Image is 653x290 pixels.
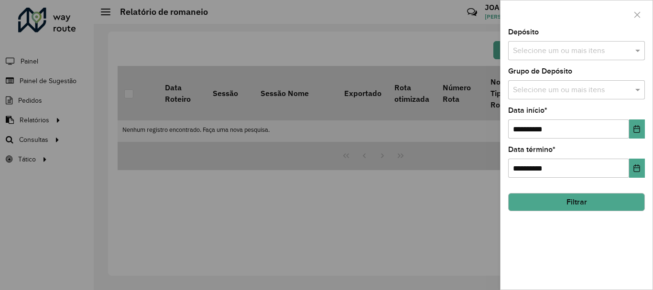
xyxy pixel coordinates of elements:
label: Depósito [508,26,539,38]
button: Filtrar [508,193,645,211]
label: Data término [508,144,555,155]
label: Data início [508,105,547,116]
button: Choose Date [629,119,645,139]
button: Choose Date [629,159,645,178]
label: Grupo de Depósito [508,65,572,77]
